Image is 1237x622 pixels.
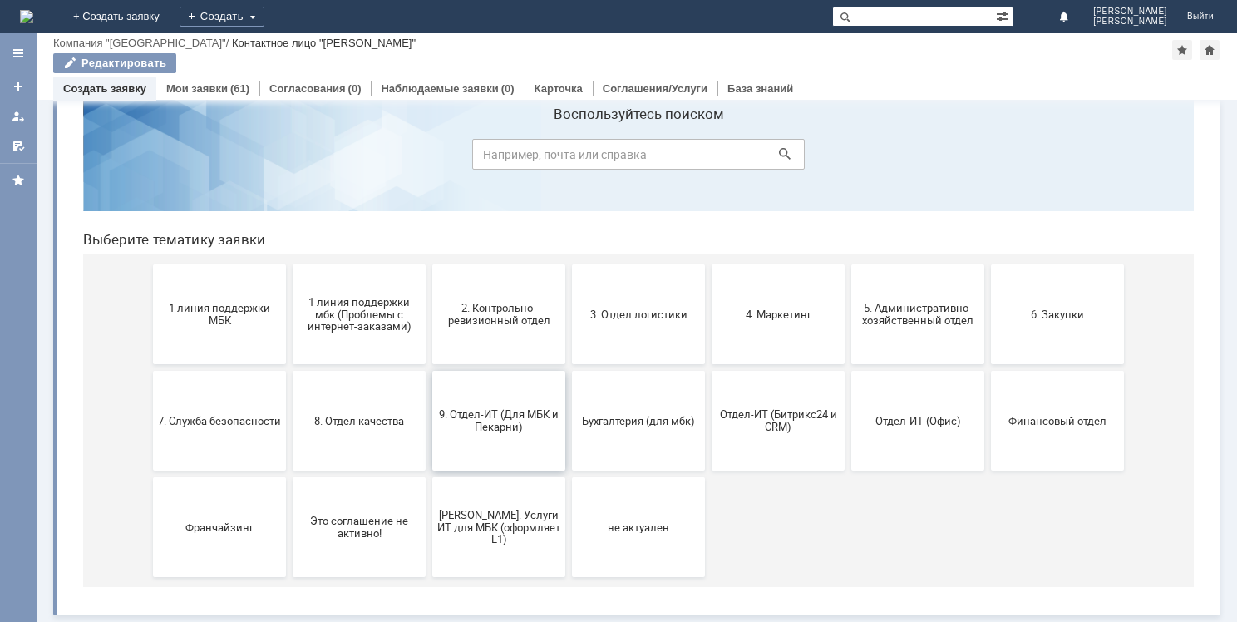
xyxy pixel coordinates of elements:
[166,82,228,95] a: Мои заявки
[223,412,356,512] button: Это соглашение не активно!
[786,237,909,262] span: 5. Административно-хозяйственный отдел
[228,450,351,475] span: Это соглашение не активно!
[921,200,1054,299] button: 6. Закупки
[647,343,770,368] span: Отдел-ИТ (Битрикс24 и CRM)
[232,37,416,49] div: Контактное лицо "[PERSON_NAME]"
[781,306,914,406] button: Отдел-ИТ (Офис)
[53,37,232,49] div: /
[727,82,793,95] a: База знаний
[501,82,515,95] div: (0)
[88,237,211,262] span: 1 линия поддержки МБК
[223,200,356,299] button: 1 линия поддержки мбк (Проблемы с интернет-заказами)
[603,82,707,95] a: Соглашения/Услуги
[1093,17,1167,27] span: [PERSON_NAME]
[83,412,216,512] button: Франчайзинг
[223,306,356,406] button: 8. Отдел качества
[83,200,216,299] button: 1 линия поддержки МБК
[63,82,146,95] a: Создать заявку
[507,456,630,468] span: не актуален
[230,82,249,95] div: (61)
[647,243,770,255] span: 4. Маркетинг
[5,103,32,130] a: Мои заявки
[362,306,495,406] button: 9. Отдел-ИТ (Для МБК и Пекарни)
[367,443,490,481] span: [PERSON_NAME]. Услуги ИТ для МБК (оформляет L1)
[5,73,32,100] a: Создать заявку
[228,349,351,362] span: 8. Отдел качества
[1200,40,1220,60] div: Сделать домашней страницей
[88,456,211,468] span: Франчайзинг
[926,243,1049,255] span: 6. Закупки
[362,200,495,299] button: 2. Контрольно-ревизионный отдел
[926,349,1049,362] span: Финансовый отдел
[642,306,775,406] button: Отдел-ИТ (Битрикс24 и CRM)
[786,349,909,362] span: Отдел-ИТ (Офис)
[228,230,351,268] span: 1 линия поддержки мбк (Проблемы с интернет-заказами)
[502,412,635,512] button: не актуален
[5,133,32,160] a: Мои согласования
[1093,7,1167,17] span: [PERSON_NAME]
[381,82,498,95] a: Наблюдаемые заявки
[402,41,735,57] label: Воспользуйтесь поиском
[13,166,1124,183] header: Выберите тематику заявки
[269,82,346,95] a: Согласования
[20,10,33,23] a: Перейти на домашнюю страницу
[367,237,490,262] span: 2. Контрольно-ревизионный отдел
[367,343,490,368] span: 9. Отдел-ИТ (Для МБК и Пекарни)
[180,7,264,27] div: Создать
[507,349,630,362] span: Бухгалтерия (для мбк)
[362,412,495,512] button: [PERSON_NAME]. Услуги ИТ для МБК (оформляет L1)
[996,7,1013,23] span: Расширенный поиск
[502,200,635,299] button: 3. Отдел логистики
[535,82,583,95] a: Карточка
[502,306,635,406] button: Бухгалтерия (для мбк)
[20,10,33,23] img: logo
[88,349,211,362] span: 7. Служба безопасности
[507,243,630,255] span: 3. Отдел логистики
[1172,40,1192,60] div: Добавить в избранное
[781,200,914,299] button: 5. Административно-хозяйственный отдел
[921,306,1054,406] button: Финансовый отдел
[642,200,775,299] button: 4. Маркетинг
[83,306,216,406] button: 7. Служба безопасности
[348,82,362,95] div: (0)
[53,37,226,49] a: Компания "[GEOGRAPHIC_DATA]"
[402,74,735,105] input: Например, почта или справка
